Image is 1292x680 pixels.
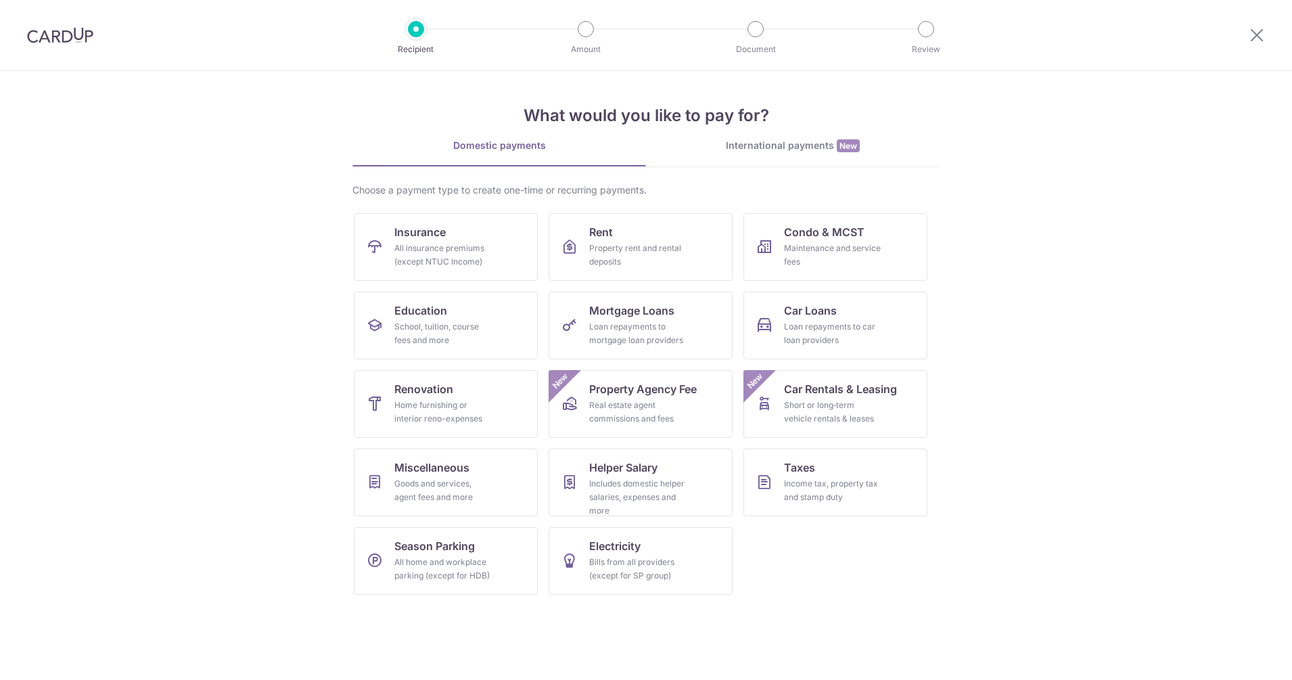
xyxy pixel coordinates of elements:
p: Amount [536,43,636,56]
div: Includes domestic helper salaries, expenses and more [589,477,687,518]
span: New [549,370,572,392]
span: Mortgage Loans [589,302,674,319]
a: RenovationHome furnishing or interior reno-expenses [354,370,538,438]
div: Maintenance and service fees [784,242,881,269]
span: Education [394,302,447,319]
span: Renovation [394,381,453,397]
a: MiscellaneousGoods and services, agent fees and more [354,449,538,516]
span: Condo & MCST [784,224,864,240]
a: Mortgage LoansLoan repayments to mortgage loan providers [549,292,733,359]
span: Insurance [394,224,446,240]
div: Income tax, property tax and stamp duty [784,477,881,504]
div: Goods and services, agent fees and more [394,477,492,504]
img: CardUp [27,27,93,43]
span: Car Loans [784,302,837,319]
span: Helper Salary [589,459,657,476]
a: EducationSchool, tuition, course fees and more [354,292,538,359]
p: Document [706,43,806,56]
a: Property Agency FeeReal estate agent commissions and feesNew [549,370,733,438]
span: Miscellaneous [394,459,469,476]
span: Season Parking [394,538,475,554]
a: Condo & MCSTMaintenance and service fees [743,213,927,281]
span: Electricity [589,538,641,554]
div: All home and workplace parking (except for HDB) [394,556,492,583]
div: Choose a payment type to create one-time or recurring payments. [352,183,940,197]
p: Review [876,43,976,56]
a: RentProperty rent and rental deposits [549,213,733,281]
a: ElectricityBills from all providers (except for SP group) [549,527,733,595]
div: Loan repayments to mortgage loan providers [589,320,687,347]
span: Property Agency Fee [589,381,697,397]
a: InsuranceAll insurance premiums (except NTUC Income) [354,213,538,281]
a: Season ParkingAll home and workplace parking (except for HDB) [354,527,538,595]
div: Bills from all providers (except for SP group) [589,556,687,583]
div: All insurance premiums (except NTUC Income) [394,242,492,269]
div: Loan repayments to car loan providers [784,320,881,347]
p: Recipient [366,43,466,56]
div: Real estate agent commissions and fees [589,399,687,426]
div: Short or long‑term vehicle rentals & leases [784,399,881,426]
h4: What would you like to pay for? [352,104,940,128]
span: Car Rentals & Leasing [784,381,897,397]
span: Help [120,9,147,22]
span: New [837,139,860,152]
div: Domestic payments [352,139,646,152]
a: Car Rentals & LeasingShort or long‑term vehicle rentals & leasesNew [743,370,927,438]
a: TaxesIncome tax, property tax and stamp duty [743,449,927,516]
a: Car LoansLoan repayments to car loan providers [743,292,927,359]
div: School, tuition, course fees and more [394,320,492,347]
span: Help [30,9,58,22]
a: Helper SalaryIncludes domestic helper salaries, expenses and more [549,449,733,516]
span: Rent [589,224,613,240]
span: New [744,370,766,392]
div: Property rent and rental deposits [589,242,687,269]
div: International payments [646,139,940,153]
span: Taxes [784,459,815,476]
div: Home furnishing or interior reno-expenses [394,399,492,426]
